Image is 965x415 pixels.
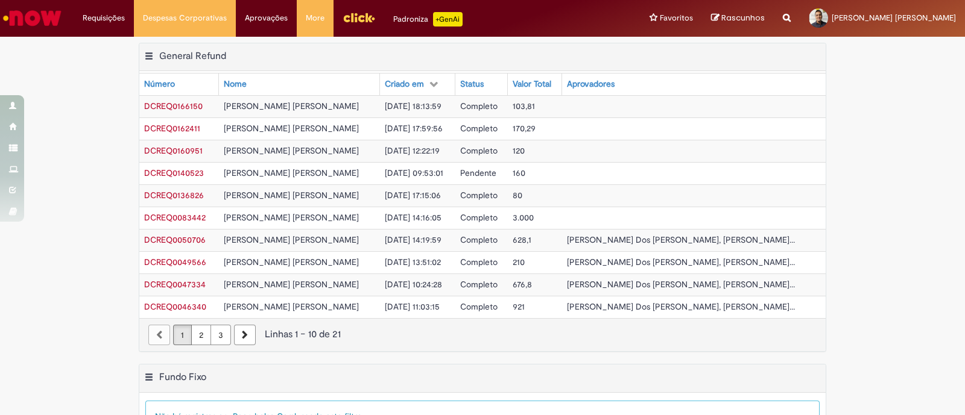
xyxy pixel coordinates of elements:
[385,279,442,290] span: [DATE] 10:24:28
[224,212,359,223] span: [PERSON_NAME] [PERSON_NAME]
[567,78,615,90] div: Aprovadores
[224,101,359,111] span: [PERSON_NAME] [PERSON_NAME]
[144,145,203,156] a: Abrir Registro: DCREQ0160951
[224,301,359,312] span: [PERSON_NAME] [PERSON_NAME]
[460,123,498,134] span: Completo
[433,12,463,27] p: +GenAi
[567,234,795,245] span: [PERSON_NAME] Dos [PERSON_NAME], [PERSON_NAME]...
[144,257,206,267] a: Abrir Registro: DCREQ0049566
[343,8,375,27] img: click_logo_yellow_360x200.png
[224,145,359,156] span: [PERSON_NAME] [PERSON_NAME]
[393,12,463,27] div: Padroniza
[144,371,154,387] button: Fundo Fixo Menu de contexto
[460,190,498,201] span: Completo
[83,12,125,24] span: Requisições
[513,145,525,156] span: 120
[144,167,204,178] span: DCREQ0140523
[460,145,498,156] span: Completo
[144,279,206,290] span: DCREQ0047334
[460,301,498,312] span: Completo
[144,257,206,267] span: DCREQ0049566
[385,212,441,223] span: [DATE] 14:16:05
[224,78,247,90] div: Nome
[144,301,206,312] a: Abrir Registro: DCREQ0046340
[143,12,227,24] span: Despesas Corporativas
[144,101,203,111] a: Abrir Registro: DCREQ0166150
[159,371,206,383] h2: Fundo Fixo
[385,78,424,90] div: Criado em
[385,257,441,267] span: [DATE] 13:51:02
[721,12,765,23] span: Rascunhos
[224,190,359,201] span: [PERSON_NAME] [PERSON_NAME]
[385,145,440,156] span: [DATE] 12:22:19
[385,167,443,178] span: [DATE] 09:53:01
[567,279,795,290] span: [PERSON_NAME] Dos [PERSON_NAME], [PERSON_NAME]...
[210,325,231,345] a: Página 3
[385,101,441,111] span: [DATE] 18:13:59
[385,234,441,245] span: [DATE] 14:19:59
[144,123,200,134] a: Abrir Registro: DCREQ0162411
[224,279,359,290] span: [PERSON_NAME] [PERSON_NAME]
[513,78,551,90] div: Valor Total
[567,301,795,312] span: [PERSON_NAME] Dos [PERSON_NAME], [PERSON_NAME]...
[385,190,441,201] span: [DATE] 17:15:06
[144,212,206,223] span: DCREQ0083442
[460,257,498,267] span: Completo
[711,13,765,24] a: Rascunhos
[234,325,256,345] a: Próxima página
[513,101,535,111] span: 103,81
[513,234,531,245] span: 628,1
[832,13,956,23] span: [PERSON_NAME] [PERSON_NAME]
[144,190,204,201] span: DCREQ0136826
[144,301,206,312] span: DCREQ0046340
[144,101,203,111] span: DCREQ0166150
[460,212,498,223] span: Completo
[144,279,206,290] a: Abrir Registro: DCREQ0047334
[224,167,359,178] span: [PERSON_NAME] [PERSON_NAME]
[513,279,532,290] span: 676,8
[1,6,63,30] img: ServiceNow
[513,123,536,134] span: 170,29
[306,12,324,24] span: More
[460,167,496,178] span: Pendente
[660,12,693,24] span: Favoritos
[144,78,175,90] div: Número
[139,318,826,351] nav: paginação
[513,167,525,178] span: 160
[144,234,206,245] span: DCREQ0050706
[385,123,443,134] span: [DATE] 17:59:56
[513,301,525,312] span: 921
[144,234,206,245] a: Abrir Registro: DCREQ0050706
[144,167,204,178] a: Abrir Registro: DCREQ0140523
[144,50,154,66] button: General Refund Menu de contexto
[224,123,359,134] span: [PERSON_NAME] [PERSON_NAME]
[144,212,206,223] a: Abrir Registro: DCREQ0083442
[191,325,211,345] a: Página 2
[513,212,534,223] span: 3.000
[460,78,484,90] div: Status
[567,257,795,267] span: [PERSON_NAME] Dos [PERSON_NAME], [PERSON_NAME]...
[224,234,359,245] span: [PERSON_NAME] [PERSON_NAME]
[144,190,204,201] a: Abrir Registro: DCREQ0136826
[460,101,498,111] span: Completo
[460,234,498,245] span: Completo
[144,145,203,156] span: DCREQ0160951
[385,301,440,312] span: [DATE] 11:03:15
[513,257,525,267] span: 210
[224,257,359,267] span: [PERSON_NAME] [PERSON_NAME]
[148,328,817,342] div: Linhas 1 − 10 de 21
[245,12,288,24] span: Aprovações
[173,325,192,345] a: Página 1
[513,190,522,201] span: 80
[159,50,226,62] h2: General Refund
[144,123,200,134] span: DCREQ0162411
[460,279,498,290] span: Completo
